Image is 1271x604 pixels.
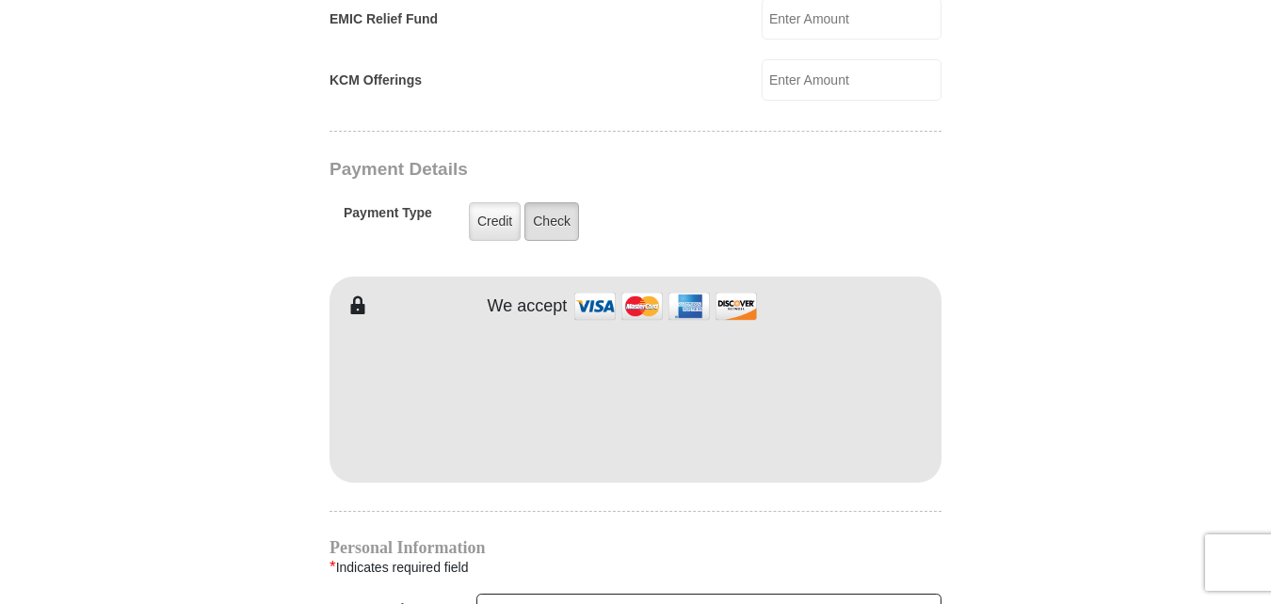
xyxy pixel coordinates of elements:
img: credit cards accepted [571,286,760,326]
h5: Payment Type [344,205,432,230]
label: KCM Offerings [330,71,422,90]
h4: We accept [488,296,568,317]
div: Indicates required field [330,555,941,580]
label: Credit [469,202,521,241]
h4: Personal Information [330,540,941,555]
label: Check [524,202,579,241]
h3: Payment Details [330,159,810,181]
label: EMIC Relief Fund [330,9,438,29]
input: Enter Amount [762,59,941,101]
